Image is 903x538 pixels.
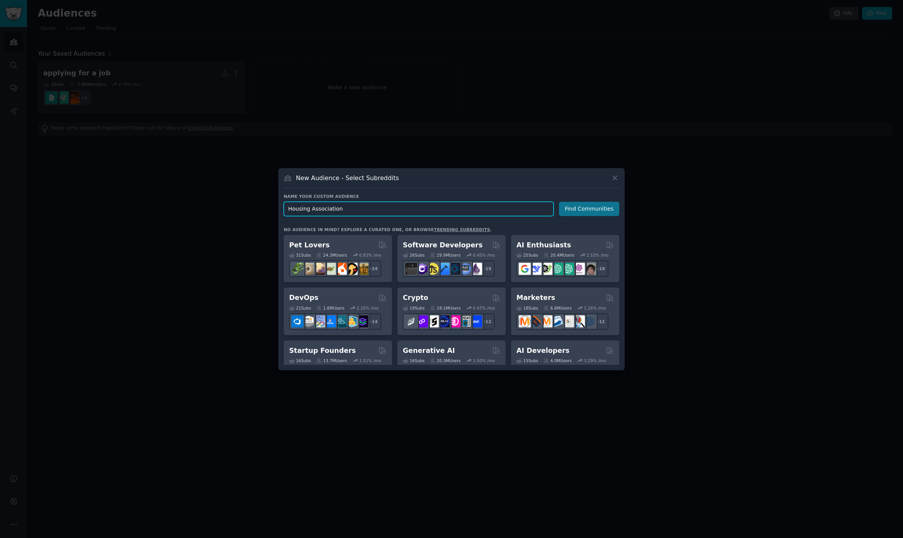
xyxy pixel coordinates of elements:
[430,358,460,363] div: 20.3M Users
[584,358,606,363] div: 3.29 % /mo
[551,263,563,275] img: chatgpt_promptDesign
[473,358,495,363] div: 1.50 % /mo
[313,315,325,327] img: Docker_DevOps
[403,305,424,311] div: 19 Sub s
[302,263,314,275] img: ballpython
[324,315,336,327] img: DevOpsLinks
[562,263,574,275] img: chatgpt_prompts_
[530,315,542,327] img: bigseo
[316,252,347,258] div: 24.3M Users
[473,252,495,258] div: 0.45 % /mo
[356,263,368,275] img: dogbreed
[416,263,428,275] img: csharp
[324,263,336,275] img: turtle
[473,305,495,311] div: 0.47 % /mo
[289,252,311,258] div: 31 Sub s
[584,305,606,311] div: 1.26 % /mo
[544,358,572,363] div: 4.0M Users
[586,252,608,258] div: 2.53 % /mo
[540,263,552,275] img: AItoolsCatalog
[479,260,495,277] div: + 19
[403,240,482,250] h2: Software Developers
[416,315,428,327] img: 0xPolygon
[559,202,619,216] button: Find Communities
[551,315,563,327] img: Emailmarketing
[346,315,358,327] img: aws_cdk
[302,315,314,327] img: AWS_Certified_Experts
[359,358,381,363] div: 1.51 % /mo
[427,263,439,275] img: learnjavascript
[316,358,347,363] div: 13.7M Users
[405,315,417,327] img: ethfinance
[562,315,574,327] img: googleads
[516,358,538,363] div: 15 Sub s
[289,346,356,356] h2: Startup Founders
[313,263,325,275] img: leopardgeckos
[356,315,368,327] img: PlatformEngineers
[403,293,428,303] h2: Crypto
[519,263,531,275] img: GoogleGeminiAI
[459,263,471,275] img: AskComputerScience
[346,263,358,275] img: PetAdvice
[470,263,482,275] img: elixir
[284,227,492,232] div: No audience in mind? Explore a curated one, or browse .
[470,315,482,327] img: defi_
[516,346,569,356] h2: AI Developers
[284,202,554,216] input: Pick a short name, like "Digital Marketers" or "Movie-Goers"
[544,305,572,311] div: 6.6M Users
[448,315,460,327] img: defiblockchain
[291,315,303,327] img: azuredevops
[516,305,538,311] div: 18 Sub s
[516,293,555,303] h2: Marketers
[289,240,330,250] h2: Pet Lovers
[427,315,439,327] img: ethstaker
[365,260,381,277] div: + 24
[291,263,303,275] img: herpetology
[479,313,495,330] div: + 12
[573,263,585,275] img: OpenAIDev
[592,260,608,277] div: + 18
[434,227,490,232] a: trending subreddits
[296,174,399,182] h3: New Audience - Select Subreddits
[540,315,552,327] img: AskMarketing
[584,263,596,275] img: ArtificalIntelligence
[365,313,381,330] div: + 14
[403,358,424,363] div: 16 Sub s
[284,194,619,199] h3: Name your custom audience
[289,293,319,303] h2: DevOps
[573,315,585,327] img: MarketingResearch
[459,315,471,327] img: CryptoNews
[403,252,424,258] div: 26 Sub s
[516,240,571,250] h2: AI Enthusiasts
[289,358,311,363] div: 16 Sub s
[516,252,538,258] div: 25 Sub s
[544,252,574,258] div: 20.4M Users
[335,315,347,327] img: platformengineering
[316,305,344,311] div: 1.6M Users
[584,315,596,327] img: OnlineMarketing
[438,315,450,327] img: web3
[448,263,460,275] img: reactnative
[405,263,417,275] img: software
[289,305,311,311] div: 21 Sub s
[357,305,379,311] div: 2.10 % /mo
[438,263,450,275] img: iOSProgramming
[592,313,608,330] div: + 11
[403,346,455,356] h2: Generative AI
[359,252,381,258] div: 0.83 % /mo
[430,305,460,311] div: 19.1M Users
[530,263,542,275] img: DeepSeek
[335,263,347,275] img: cockatiel
[430,252,460,258] div: 29.9M Users
[519,315,531,327] img: content_marketing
